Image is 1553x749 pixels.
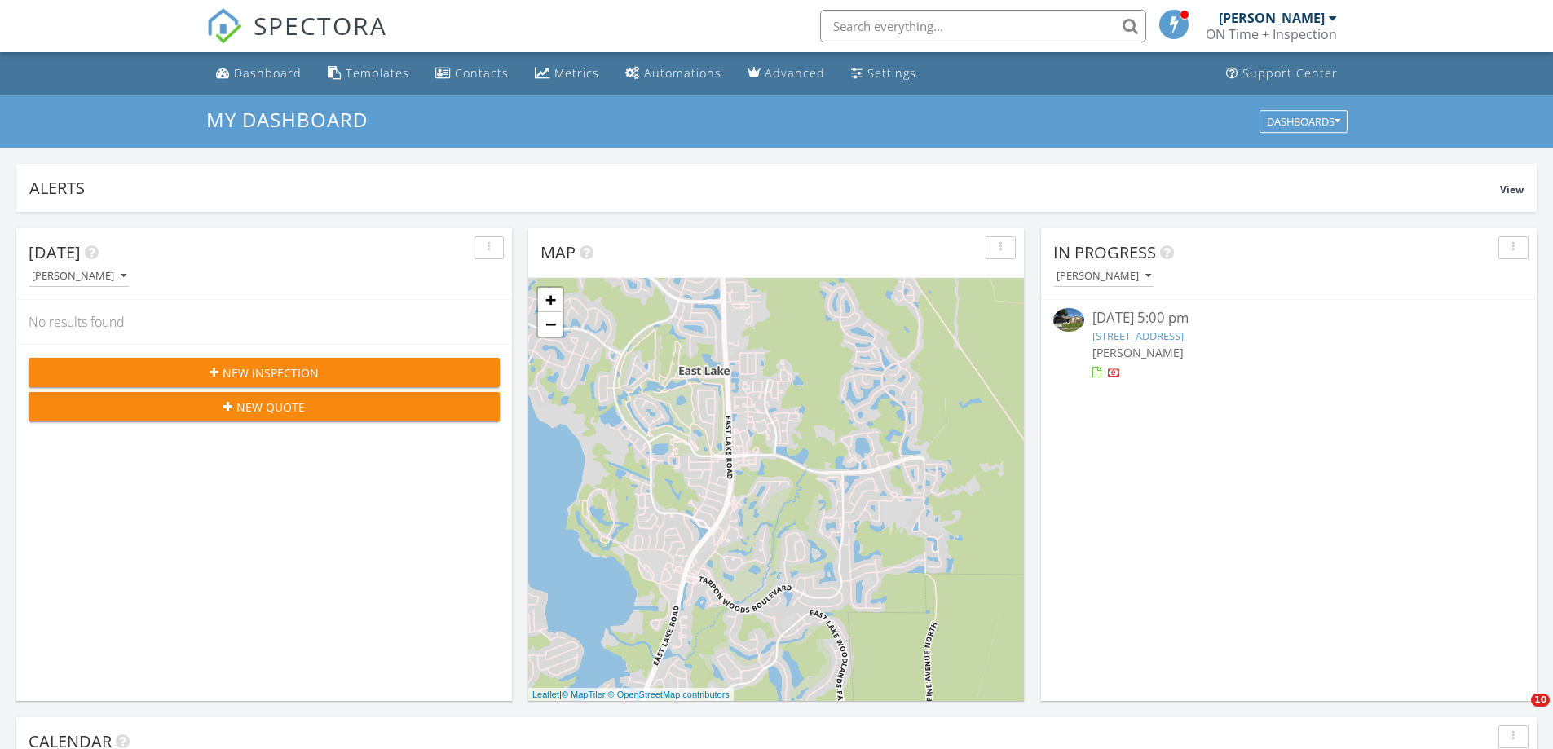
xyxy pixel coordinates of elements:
a: Automations (Basic) [619,59,728,89]
span: My Dashboard [206,106,368,133]
div: Alerts [29,177,1500,199]
button: Dashboards [1260,110,1348,133]
div: Support Center [1242,65,1338,81]
a: Contacts [429,59,515,89]
iframe: Intercom live chat [1498,694,1537,733]
div: ON Time + Inspection [1206,26,1337,42]
div: Contacts [455,65,509,81]
a: Zoom in [538,288,563,312]
a: SPECTORA [206,22,387,56]
span: SPECTORA [254,8,387,42]
img: 9504290%2Fcover_photos%2Flnk6mWrzTpl3gifgrFRW%2Fsmall.9504290-1758382278733 [1053,308,1084,332]
div: Dashboards [1267,116,1340,127]
a: Advanced [741,59,832,89]
div: Settings [867,65,916,81]
a: Support Center [1220,59,1344,89]
img: The Best Home Inspection Software - Spectora [206,8,242,44]
a: Metrics [528,59,606,89]
div: Dashboard [234,65,302,81]
div: Metrics [554,65,599,81]
span: New Inspection [223,364,319,381]
span: [DATE] [29,241,81,263]
div: [PERSON_NAME] [1057,271,1151,282]
span: [PERSON_NAME] [1092,345,1184,360]
span: New Quote [236,399,305,416]
a: Leaflet [532,690,559,699]
div: [PERSON_NAME] [32,271,126,282]
input: Search everything... [820,10,1146,42]
span: In Progress [1053,241,1156,263]
a: Settings [845,59,923,89]
span: Map [540,241,576,263]
div: No results found [16,300,512,344]
div: [PERSON_NAME] [1219,10,1325,26]
a: Dashboard [210,59,308,89]
a: © MapTiler [562,690,606,699]
div: | [528,688,734,702]
button: New Inspection [29,358,500,387]
span: View [1500,183,1524,196]
span: 10 [1531,694,1550,707]
button: New Quote [29,392,500,421]
div: Advanced [765,65,825,81]
a: [STREET_ADDRESS] [1092,328,1184,343]
button: [PERSON_NAME] [29,266,130,288]
div: Templates [346,65,409,81]
a: © OpenStreetMap contributors [608,690,730,699]
a: [DATE] 5:00 pm [STREET_ADDRESS] [PERSON_NAME] [1053,308,1524,381]
div: [DATE] 5:00 pm [1092,308,1485,328]
div: Automations [644,65,721,81]
button: [PERSON_NAME] [1053,266,1154,288]
a: Templates [321,59,416,89]
a: Zoom out [538,312,563,337]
